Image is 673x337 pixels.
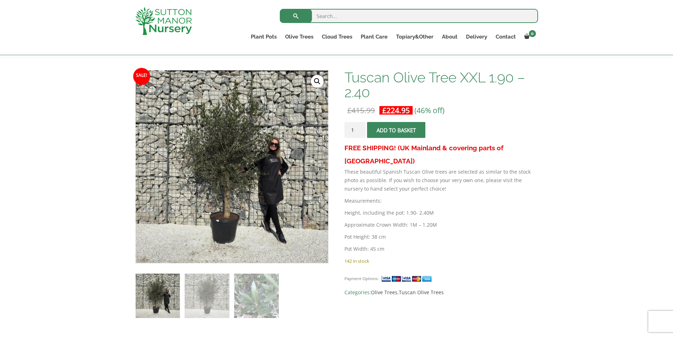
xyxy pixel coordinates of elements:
[462,32,491,42] a: Delivery
[381,275,434,283] img: payment supported
[371,289,397,296] a: Olive Trees
[311,75,324,88] a: View full-screen image gallery
[382,105,386,115] span: £
[344,288,538,297] span: Categories: ,
[344,141,538,168] h3: FREE SHIPPING! (UK Mainland & covering parts of [GEOGRAPHIC_DATA])
[136,274,180,318] img: Tuscan Olive Tree XXL 1.90 - 2.40
[347,105,375,115] bdi: 415.99
[356,32,392,42] a: Plant Care
[520,32,538,42] a: 0
[281,32,318,42] a: Olive Trees
[344,209,538,217] p: Height, including the pot: 1.90- 2.40M
[344,221,538,229] p: Approximate Crown Width: 1M – 1.20M
[344,276,379,281] small: Payment Options:
[185,274,229,318] img: Tuscan Olive Tree XXL 1.90 - 2.40 - Image 2
[491,32,520,42] a: Contact
[344,233,538,241] p: Pot Height: 38 cm
[344,257,538,265] p: 142 in stock
[234,274,278,318] img: Tuscan Olive Tree XXL 1.90 - 2.40 - Image 3
[367,122,425,138] button: Add to basket
[347,105,352,115] span: £
[344,197,538,205] p: Measurements:
[344,122,366,138] input: Product quantity
[438,32,462,42] a: About
[135,7,192,35] img: logo
[247,32,281,42] a: Plant Pots
[344,245,538,253] p: Pot Width: 45 cm
[392,32,438,42] a: Topiary&Other
[414,105,444,115] span: (46% off)
[344,70,538,100] h1: Tuscan Olive Tree XXL 1.90 – 2.40
[399,289,444,296] a: Tuscan Olive Trees
[133,68,150,85] span: Sale!
[382,105,410,115] bdi: 224.95
[529,30,536,37] span: 0
[318,32,356,42] a: Cloud Trees
[280,9,538,23] input: Search...
[344,168,538,193] p: These beautiful Spanish Tuscan Olive trees are selected as similar to the stock photo as possible...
